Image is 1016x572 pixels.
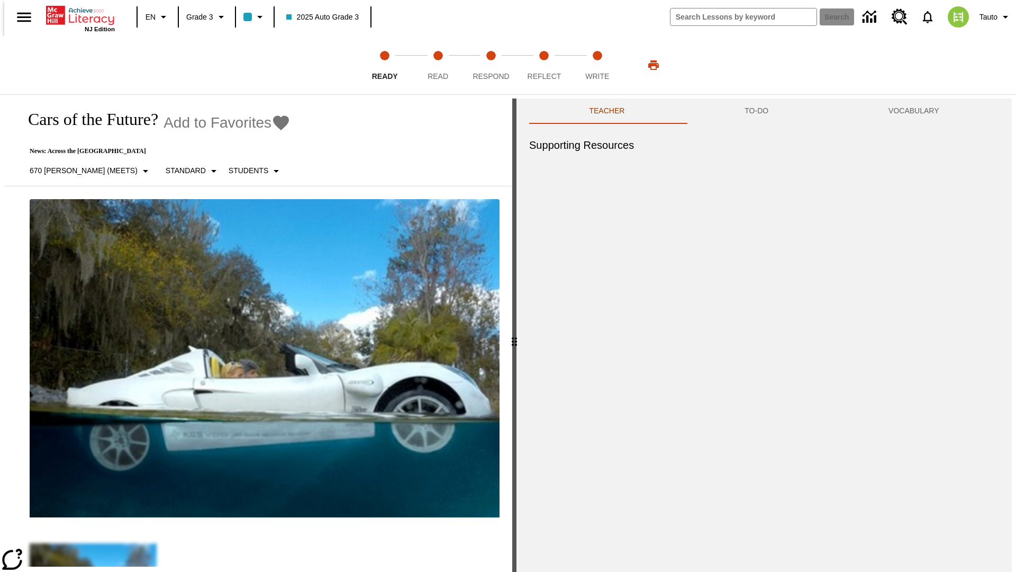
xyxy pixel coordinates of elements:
span: NJ Edition [85,26,115,32]
span: Read [428,72,448,81]
button: Ready step 1 of 5 [354,36,415,94]
div: Home [46,4,115,32]
a: Notifications [914,3,941,31]
span: Add to Favorites [164,114,271,131]
img: avatar image [948,6,969,28]
button: Respond step 3 of 5 [460,36,522,94]
button: Scaffolds, Standard [161,162,224,181]
span: Grade 3 [186,12,213,23]
a: Data Center [856,3,885,32]
button: Select Lexile, 670 Lexile (Meets) [25,162,156,181]
div: activity [516,99,1012,572]
button: Read step 2 of 5 [407,36,468,94]
button: Select a new avatar [941,3,975,31]
button: Teacher [529,99,685,124]
button: Grade: Grade 3, Select a grade [182,7,232,26]
h6: Supporting Resources [529,137,999,154]
button: Write step 5 of 5 [567,36,628,94]
span: Reflect [528,72,561,81]
p: 670 [PERSON_NAME] (Meets) [30,165,138,176]
button: Open side menu [8,2,40,33]
div: Instructional Panel Tabs [529,99,999,124]
button: Reflect step 4 of 5 [513,36,575,94]
button: Print [637,56,670,75]
button: Profile/Settings [975,7,1016,26]
p: News: Across the [GEOGRAPHIC_DATA] [17,147,291,155]
button: Class color is light blue. Change class color [239,7,270,26]
span: 2025 Auto Grade 3 [286,12,359,23]
div: reading [4,99,512,567]
p: Students [229,165,268,176]
h1: Cars of the Future? [17,110,158,129]
div: Press Enter or Spacebar and then press right and left arrow keys to move the slider [512,99,516,572]
button: Select Student [224,162,287,181]
input: search field [670,8,817,25]
span: Ready [372,72,398,81]
p: Standard [166,165,206,176]
button: Add to Favorites - Cars of the Future? [164,113,291,132]
span: Write [585,72,609,81]
span: EN [146,12,156,23]
span: Respond [473,72,509,81]
a: Resource Center, Will open in new tab [885,3,914,31]
button: Language: EN, Select a language [141,7,175,26]
button: VOCABULARY [829,99,999,124]
span: Tauto [979,12,997,23]
img: High-tech automobile treading water. [30,199,500,517]
button: TO-DO [685,99,829,124]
